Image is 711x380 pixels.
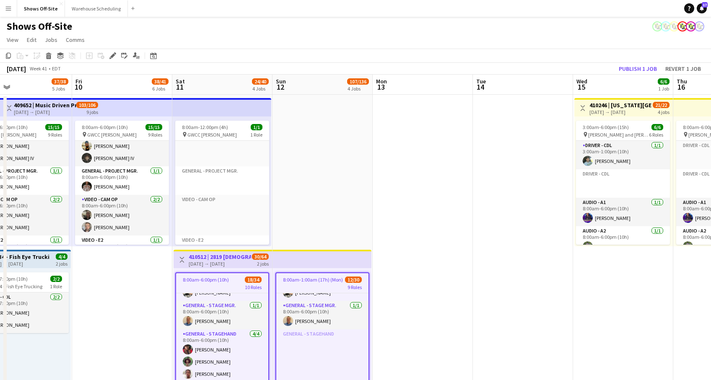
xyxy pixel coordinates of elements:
span: Sun [276,78,286,85]
span: 4/4 [56,253,67,260]
app-card-role-placeholder: Video - Cam Op [175,195,269,235]
app-job-card: 3:00am-6:00pm (15h)6/6 [PERSON_NAME] and [PERSON_NAME] Convocation Center6 RolesDriver - CDL1/13:... [576,121,670,245]
span: 30/64 [252,253,269,260]
span: 12 [275,82,286,92]
span: [PERSON_NAME] and [PERSON_NAME] Convocation Center [588,132,649,138]
span: 12/30 [345,277,362,283]
span: 8:00am-12:00pm (4h) [182,124,228,130]
span: 15 [575,82,587,92]
span: 1/1 [251,124,262,130]
span: 21/22 [653,102,669,108]
span: 17 [702,2,708,8]
span: 8:00am-6:00pm (10h) [183,277,229,283]
h3: 409652 | Music Driven Productions ANCC 2025 Atl [14,101,76,109]
span: 6/6 [658,78,669,85]
div: 4 jobs [658,108,669,115]
span: GWCC [PERSON_NAME] [187,132,237,138]
app-card-role: Video - E21/18:00am-6:00pm (10h) [75,235,169,264]
span: Wed [576,78,587,85]
span: Jobs [45,36,57,44]
app-job-card: 8:00am-12:00pm (4h)1/1 GWCC [PERSON_NAME]1 RoleAudio - A1General - Project Mgr.Video - Cam OpVide... [175,121,269,245]
span: 9 Roles [348,284,362,290]
a: 17 [697,3,707,13]
div: [DATE] → [DATE] [589,109,652,115]
div: 2 jobs [56,260,67,267]
div: 4 Jobs [252,85,268,92]
a: View [3,34,22,45]
a: Jobs [42,34,61,45]
button: Revert 1 job [662,63,704,74]
app-card-role-placeholder: Driver - CDL [576,169,670,198]
div: [DATE] [7,65,26,73]
h3: 410512 | 2819 [DEMOGRAPHIC_DATA] GWCC ACCESS 2025 [189,253,251,261]
div: 2 jobs [257,260,269,267]
div: 4 Jobs [348,85,368,92]
span: 2/2 [50,276,62,282]
app-user-avatar: Labor Coordinator [661,21,671,31]
app-job-card: 8:00am-6:00pm (10h)15/15 GWCC [PERSON_NAME]9 RolesAudio - A13/38:00am-6:00pm (10h)[PERSON_NAME][P... [75,121,169,245]
div: 9 jobs [86,108,98,115]
span: 107/136 [347,78,369,85]
app-card-role-placeholder: General - Project Mgr. [175,166,269,195]
app-card-role: General - Stage Mgr.1/18:00am-6:00pm (10h)[PERSON_NAME] [176,301,268,329]
app-card-role-placeholder: Video - E2 [175,235,269,264]
span: 9 Roles [148,132,162,138]
app-user-avatar: Labor Coordinator [677,21,688,31]
span: 6/6 [651,124,663,130]
button: Warehouse Scheduling [65,0,128,17]
span: 15/15 [45,124,62,130]
app-card-role: General - Project Mgr.1/18:00am-6:00pm (10h)[PERSON_NAME] [75,166,169,195]
span: 11 [174,82,185,92]
a: Edit [23,34,40,45]
div: [DATE] → [DATE] [189,261,251,267]
app-card-role: Audio - A21/18:00am-6:00pm (10h)[PERSON_NAME] [576,226,670,255]
app-card-role: Driver - CDL1/13:00am-1:00pm (10h)[PERSON_NAME] [576,141,670,169]
span: View [7,36,18,44]
span: 9 Roles [48,132,62,138]
span: Mon [376,78,387,85]
span: 16 [675,82,687,92]
button: Publish 1 job [615,63,660,74]
span: 15/15 [145,124,162,130]
span: Week 41 [28,65,49,72]
h3: 410246 | [US_STATE][GEOGRAPHIC_DATA]- Fall Concert [589,101,652,109]
span: 1 Role [50,283,62,290]
span: 6 Roles [649,132,663,138]
span: Comms [66,36,85,44]
app-user-avatar: Labor Coordinator [669,21,679,31]
span: 10 Roles [245,284,262,290]
app-card-role: Audio - A11/18:00am-6:00pm (10h)[PERSON_NAME] [576,198,670,226]
span: Edit [27,36,36,44]
app-card-role: General - Stage Mgr.1/18:00am-6:00pm (10h)[PERSON_NAME] [276,301,368,329]
div: EDT [52,65,61,72]
span: Tue [476,78,486,85]
span: 1 Role [250,132,262,138]
div: 5 Jobs [52,85,68,92]
span: 14 [475,82,486,92]
span: 38/41 [152,78,169,85]
div: 1 Job [658,85,669,92]
span: Thu [677,78,687,85]
app-card-role: Video - Cam Op2/28:00am-6:00pm (10h)[PERSON_NAME][PERSON_NAME] [75,195,169,235]
app-user-avatar: Labor Coordinator [652,21,662,31]
span: GWCC [PERSON_NAME] [87,132,137,138]
span: 18/34 [245,277,262,283]
app-user-avatar: Labor Coordinator [686,21,696,31]
span: 37/38 [52,78,68,85]
button: Shows Off-Site [17,0,65,17]
app-user-avatar: Labor Coordinator [694,21,704,31]
span: 8:00am-6:00pm (10h) [82,124,128,130]
span: 8:00am-1:00am (17h) (Mon) [283,277,343,283]
span: 103/106 [76,102,98,108]
h1: Shows Off-Site [7,20,72,33]
div: 6 Jobs [152,85,168,92]
span: 3:00am-6:00pm (15h) [583,124,629,130]
span: 24/40 [252,78,269,85]
span: 10 [74,82,82,92]
span: 13 [375,82,387,92]
span: Fri [75,78,82,85]
div: [DATE] → [DATE] [14,109,76,115]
